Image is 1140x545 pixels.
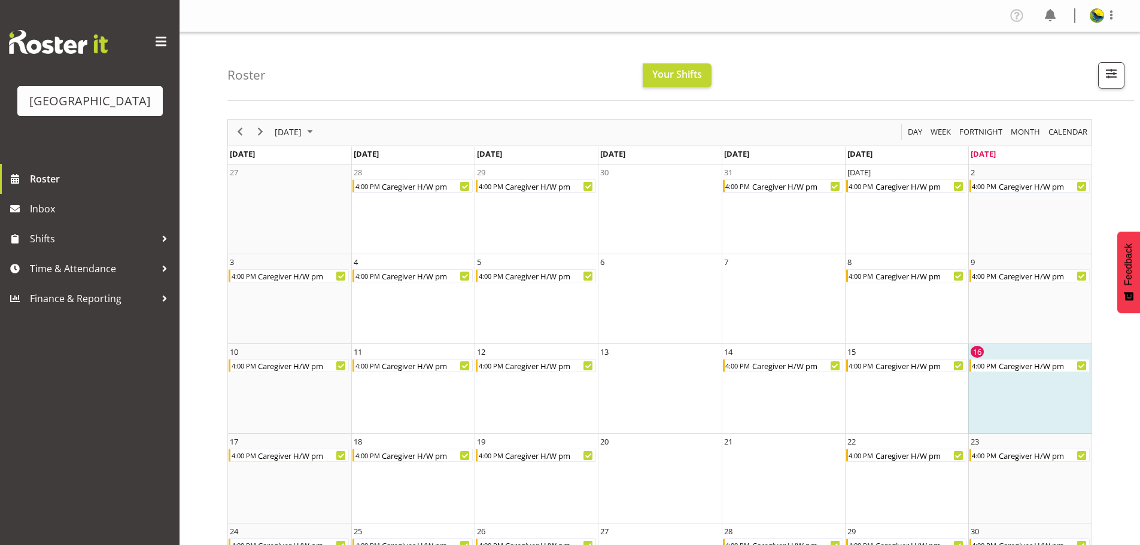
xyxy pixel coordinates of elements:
[381,449,472,461] div: Caregiver H/W pm
[998,270,1089,282] div: Caregiver H/W pm
[1117,232,1140,313] button: Feedback - Show survey
[229,449,349,462] div: Caregiver H/W pm Begin From Sunday, August 17, 2025 at 4:00:00 PM GMT+12:00 Ends At Sunday, Augus...
[30,260,156,278] span: Time & Attendance
[475,165,598,254] td: Tuesday, July 29, 2025
[929,124,952,139] span: Week
[230,436,238,447] div: 17
[354,256,358,268] div: 4
[724,436,732,447] div: 21
[232,124,248,139] button: Previous
[971,436,979,447] div: 23
[475,254,598,344] td: Tuesday, August 5, 2025
[230,525,238,537] div: 24
[273,124,318,139] button: August 2025
[724,346,732,358] div: 14
[354,360,381,372] div: 4:00 PM
[725,180,751,192] div: 4:00 PM
[725,360,751,372] div: 4:00 PM
[29,92,151,110] div: [GEOGRAPHIC_DATA]
[724,256,728,268] div: 7
[971,449,998,461] div: 4:00 PM
[598,434,721,523] td: Wednesday, August 20, 2025
[354,346,362,358] div: 11
[476,359,596,372] div: Caregiver H/W pm Begin From Tuesday, August 12, 2025 at 4:00:00 PM GMT+12:00 Ends At Tuesday, Aug...
[724,148,749,159] span: [DATE]
[351,434,475,523] td: Monday, August 18, 2025
[971,360,998,372] div: 4:00 PM
[354,525,362,537] div: 25
[874,360,966,372] div: Caregiver H/W pm
[354,436,362,447] div: 18
[600,436,609,447] div: 20
[478,180,504,192] div: 4:00 PM
[477,148,502,159] span: [DATE]
[723,359,843,372] div: Caregiver H/W pm Begin From Thursday, August 14, 2025 at 4:00:00 PM GMT+12:00 Ends At Thursday, A...
[848,180,874,192] div: 4:00 PM
[352,359,473,372] div: Caregiver H/W pm Begin From Monday, August 11, 2025 at 4:00:00 PM GMT+12:00 Ends At Monday, Augus...
[257,270,348,282] div: Caregiver H/W pm
[971,180,998,192] div: 4:00 PM
[722,344,845,434] td: Thursday, August 14, 2025
[968,254,1092,344] td: Saturday, August 9, 2025
[30,200,174,218] span: Inbox
[643,63,712,87] button: Your Shifts
[845,434,968,523] td: Friday, August 22, 2025
[847,436,856,447] div: 22
[504,270,595,282] div: Caregiver H/W pm
[230,449,257,461] div: 4:00 PM
[228,254,351,344] td: Sunday, August 3, 2025
[354,148,379,159] span: [DATE]
[600,346,609,358] div: 13
[874,270,966,282] div: Caregiver H/W pm
[845,254,968,344] td: Friday, August 8, 2025
[929,124,953,139] button: Timeline Week
[381,360,472,372] div: Caregiver H/W pm
[968,165,1092,254] td: Saturday, August 2, 2025
[381,180,472,192] div: Caregiver H/W pm
[846,359,966,372] div: Caregiver H/W pm Begin From Friday, August 15, 2025 at 4:00:00 PM GMT+12:00 Ends At Friday, Augus...
[848,360,874,372] div: 4:00 PM
[998,180,1089,192] div: Caregiver H/W pm
[724,166,732,178] div: 31
[847,525,856,537] div: 29
[230,148,255,159] span: [DATE]
[722,434,845,523] td: Thursday, August 21, 2025
[230,120,250,145] div: previous period
[230,360,257,372] div: 4:00 PM
[847,256,852,268] div: 8
[9,30,108,54] img: Rosterit website logo
[846,449,966,462] div: Caregiver H/W pm Begin From Friday, August 22, 2025 at 4:00:00 PM GMT+12:00 Ends At Friday, Augus...
[229,269,349,282] div: Caregiver H/W pm Begin From Sunday, August 3, 2025 at 4:00:00 PM GMT+12:00 Ends At Sunday, August...
[227,68,266,82] h4: Roster
[847,148,873,159] span: [DATE]
[1098,62,1124,89] button: Filter Shifts
[228,165,351,254] td: Sunday, July 27, 2025
[1047,124,1090,139] button: Month
[969,359,1090,372] div: Caregiver H/W pm Begin From Saturday, August 16, 2025 at 4:00:00 PM GMT+12:00 Ends At Saturday, A...
[724,525,732,537] div: 28
[971,346,984,358] div: 16
[598,165,721,254] td: Wednesday, July 30, 2025
[477,256,481,268] div: 5
[598,344,721,434] td: Wednesday, August 13, 2025
[354,449,381,461] div: 4:00 PM
[971,270,998,282] div: 4:00 PM
[477,436,485,447] div: 19
[969,269,1090,282] div: Caregiver H/W pm Begin From Saturday, August 9, 2025 at 4:00:00 PM GMT+12:00 Ends At Saturday, Au...
[230,346,238,358] div: 10
[998,449,1089,461] div: Caregiver H/W pm
[351,254,475,344] td: Monday, August 4, 2025
[1123,243,1134,285] span: Feedback
[273,124,303,139] span: [DATE]
[352,179,473,193] div: Caregiver H/W pm Begin From Monday, July 28, 2025 at 4:00:00 PM GMT+12:00 Ends At Monday, July 28...
[848,449,874,461] div: 4:00 PM
[478,449,504,461] div: 4:00 PM
[354,166,362,178] div: 28
[351,165,475,254] td: Monday, July 28, 2025
[751,360,843,372] div: Caregiver H/W pm
[381,270,472,282] div: Caregiver H/W pm
[874,449,966,461] div: Caregiver H/W pm
[257,449,348,461] div: Caregiver H/W pm
[476,179,596,193] div: Caregiver H/W pm Begin From Tuesday, July 29, 2025 at 4:00:00 PM GMT+12:00 Ends At Tuesday, July ...
[968,344,1092,434] td: Saturday, August 16, 2025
